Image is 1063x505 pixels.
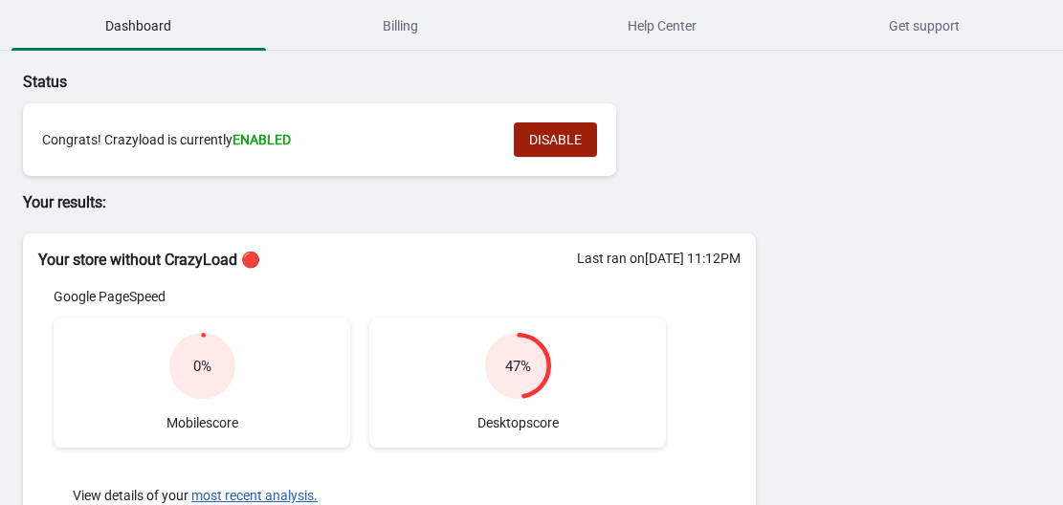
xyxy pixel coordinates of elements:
[23,191,756,214] p: Your results:
[233,132,291,147] span: ENABLED
[42,130,495,149] div: Congrats! Crazyload is currently
[797,9,1052,43] span: Get support
[505,357,531,376] div: 47 %
[369,318,666,448] div: Desktop score
[11,9,266,43] span: Dashboard
[529,132,582,147] span: DISABLE
[23,71,756,94] p: Status
[8,1,270,51] button: Dashboard
[274,9,528,43] span: Billing
[54,287,666,306] div: Google PageSpeed
[536,9,790,43] span: Help Center
[577,249,741,268] div: Last ran on [DATE] 11:12PM
[38,249,741,272] h2: Your store without CrazyLoad 🔴
[191,488,318,503] button: most recent analysis.
[193,357,211,376] div: 0 %
[514,122,597,157] button: DISABLE
[54,318,350,448] div: Mobile score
